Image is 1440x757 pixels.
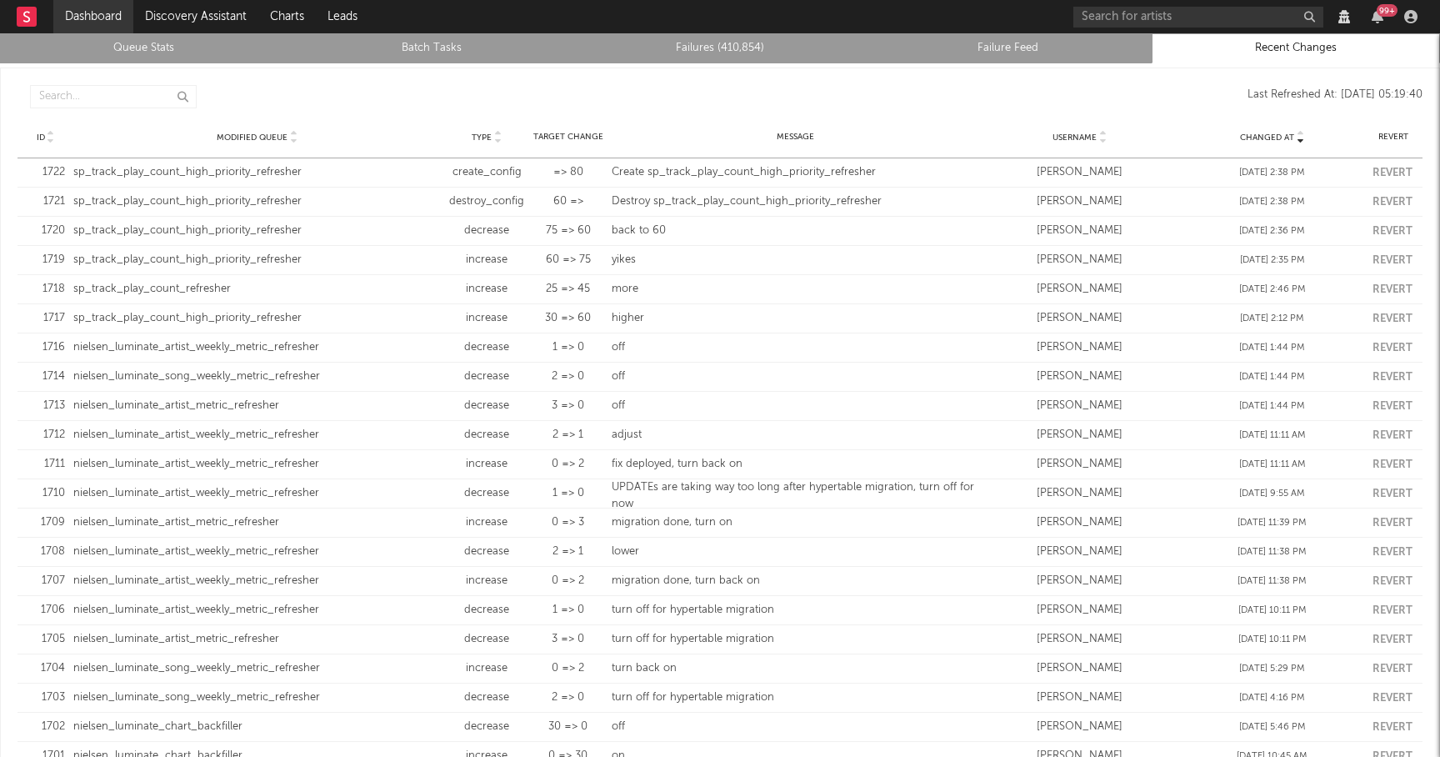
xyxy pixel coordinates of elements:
[532,193,603,210] div: 60 =>
[988,485,1172,502] div: [PERSON_NAME]
[1180,341,1364,355] div: [DATE] 1:44 PM
[449,193,524,210] div: destroy_config
[449,689,524,706] div: decrease
[612,689,979,706] div: turn off for hypertable migration
[612,310,979,327] div: higher
[26,310,65,327] div: 1717
[532,252,603,268] div: 60 => 75
[612,252,979,268] div: yikes
[532,689,603,706] div: 2 => 0
[612,479,979,512] div: UPDATEs are taking way too long after hypertable migration, turn off for now
[1372,722,1412,733] button: Revert
[449,544,524,560] div: decrease
[988,164,1172,181] div: [PERSON_NAME]
[73,398,441,414] div: nielsen_luminate_artist_metric_refresher
[612,514,979,531] div: migration done, turn on
[26,339,65,356] div: 1716
[37,133,45,143] span: ID
[26,631,65,648] div: 1705
[73,573,441,589] div: nielsen_luminate_artist_weekly_metric_refresher
[1372,131,1414,143] div: Revert
[612,631,979,648] div: turn off for hypertable migration
[73,164,441,181] div: sp_track_play_count_high_priority_refresher
[73,223,441,239] div: sp_track_play_count_high_priority_refresher
[1052,133,1097,143] span: Username
[532,398,603,414] div: 3 => 0
[532,631,603,648] div: 3 => 0
[449,164,524,181] div: create_config
[612,281,979,298] div: more
[1180,574,1364,589] div: [DATE] 11:38 PM
[26,252,65,268] div: 1719
[1372,255,1412,266] button: Revert
[532,602,603,619] div: 1 => 0
[1372,226,1412,237] button: Revert
[532,456,603,473] div: 0 => 2
[1372,547,1412,558] button: Revert
[532,719,603,735] div: 30 => 0
[449,427,524,444] div: decrease
[988,719,1172,735] div: [PERSON_NAME]
[612,398,979,414] div: off
[26,485,65,502] div: 1710
[988,602,1172,619] div: [PERSON_NAME]
[532,339,603,356] div: 1 => 0
[26,223,65,239] div: 1720
[532,660,603,677] div: 0 => 2
[449,368,524,385] div: decrease
[612,719,979,735] div: off
[988,398,1172,414] div: [PERSON_NAME]
[1372,459,1412,470] button: Revert
[449,223,524,239] div: decrease
[988,631,1172,648] div: [PERSON_NAME]
[612,223,979,239] div: back to 60
[1372,693,1412,704] button: Revert
[1180,429,1364,443] div: [DATE] 11:11 AM
[26,719,65,735] div: 1702
[1372,10,1383,23] button: 99+
[73,544,441,560] div: nielsen_luminate_artist_weekly_metric_refresher
[1372,343,1412,353] button: Revert
[297,38,567,58] a: Batch Tasks
[532,223,603,239] div: 75 => 60
[532,131,603,143] div: Target Change
[988,223,1172,239] div: [PERSON_NAME]
[449,660,524,677] div: increase
[26,398,65,414] div: 1713
[532,573,603,589] div: 0 => 2
[1372,605,1412,616] button: Revert
[988,368,1172,385] div: [PERSON_NAME]
[449,514,524,531] div: increase
[197,85,1422,108] div: Last Refreshed At: [DATE] 05:19:40
[26,573,65,589] div: 1707
[988,514,1172,531] div: [PERSON_NAME]
[1180,283,1364,297] div: [DATE] 2:46 PM
[988,252,1172,268] div: [PERSON_NAME]
[532,164,603,181] div: => 80
[26,456,65,473] div: 1711
[26,544,65,560] div: 1708
[1180,633,1364,647] div: [DATE] 10:11 PM
[612,544,979,560] div: lower
[1161,38,1431,58] a: Recent Changes
[1372,664,1412,674] button: Revert
[1372,372,1412,383] button: Revert
[73,660,441,677] div: nielsen_luminate_song_weekly_metric_refresher
[26,281,65,298] div: 1718
[1180,370,1364,384] div: [DATE] 1:44 PM
[449,631,524,648] div: decrease
[1180,458,1364,472] div: [DATE] 11:11 AM
[1372,284,1412,295] button: Revert
[988,456,1172,473] div: [PERSON_NAME]
[612,131,979,143] div: Message
[1073,7,1323,28] input: Search for artists
[472,133,492,143] span: Type
[532,281,603,298] div: 25 => 45
[449,719,524,735] div: decrease
[532,427,603,444] div: 2 => 1
[988,281,1172,298] div: [PERSON_NAME]
[532,544,603,560] div: 2 => 1
[73,456,441,473] div: nielsen_luminate_artist_weekly_metric_refresher
[1180,399,1364,414] div: [DATE] 1:44 PM
[988,339,1172,356] div: [PERSON_NAME]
